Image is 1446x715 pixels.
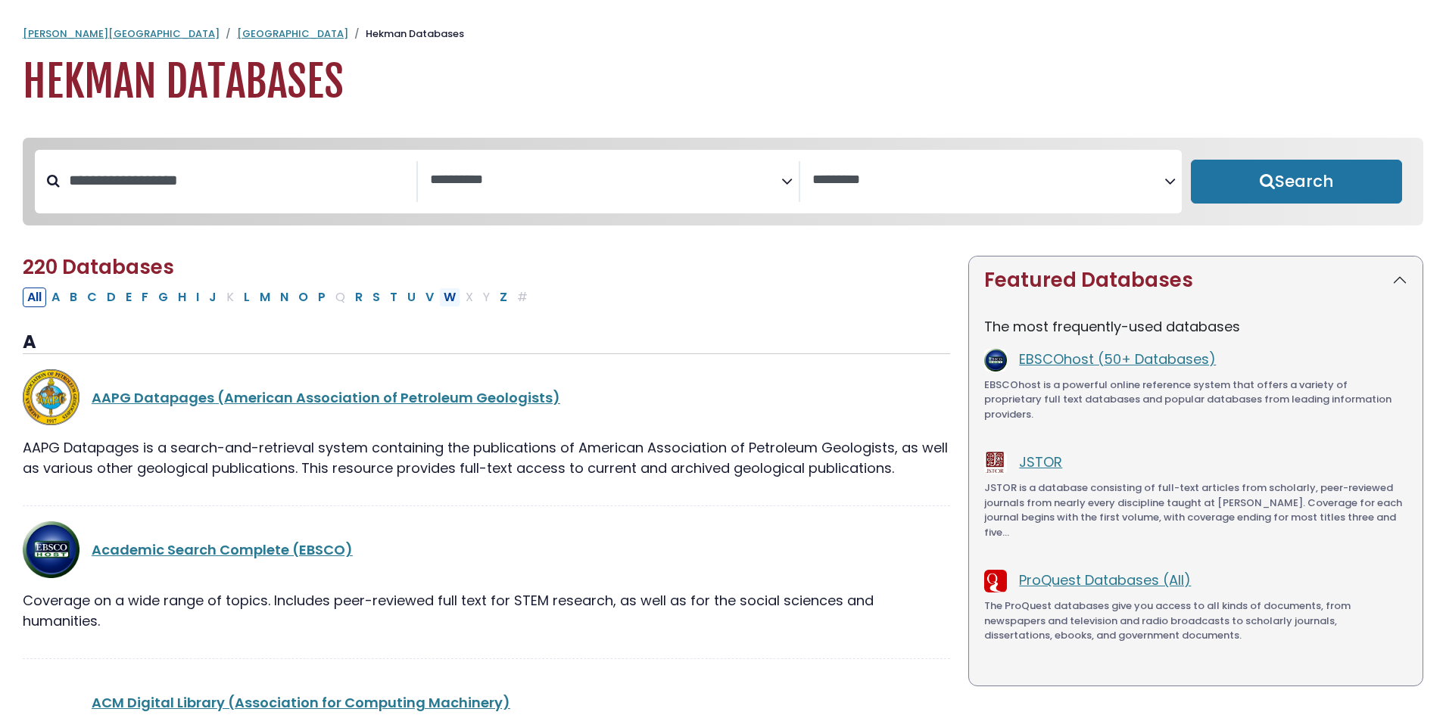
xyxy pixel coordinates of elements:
a: AAPG Datapages (American Association of Petroleum Geologists) [92,388,560,407]
button: Filter Results E [121,288,136,307]
button: Filter Results C [83,288,101,307]
button: Filter Results J [204,288,221,307]
a: ProQuest Databases (All) [1019,570,1191,589]
button: Filter Results B [65,288,82,307]
button: Filter Results P [313,288,330,307]
p: Coverage on a wide range of topics. Includes peer-reviewed full text for STEM research, as well a... [23,590,950,631]
span: 220 Databases [23,253,174,281]
p: The ProQuest databases give you access to all kinds of documents, from newspapers and television ... [984,598,1407,643]
p: The most frequently-used databases [984,316,1407,337]
button: Filter Results M [255,288,275,307]
button: Filter Results Z [495,288,512,307]
h1: Hekman Databases [23,57,1423,107]
button: Featured Databases [969,256,1423,304]
button: Submit for Search Results [1191,160,1402,204]
button: Filter Results O [294,288,313,307]
a: EBSCOhost (50+ Databases) [1019,350,1216,368]
button: Filter Results T [385,288,402,307]
button: Filter Results R [351,288,367,307]
div: Alpha-list to filter by first letter of database name [23,287,534,306]
p: AAPG Datapages is a search-and-retrieval system containing the publications of American Associati... [23,437,950,478]
a: [GEOGRAPHIC_DATA] [237,26,348,41]
button: Filter Results G [154,288,173,307]
button: Filter Results N [276,288,293,307]
nav: breadcrumb [23,26,1423,42]
li: Hekman Databases [348,26,464,42]
nav: Search filters [23,138,1423,225]
p: JSTOR is a database consisting of full-text articles from scholarly, peer-reviewed journals from ... [984,480,1407,539]
a: [PERSON_NAME][GEOGRAPHIC_DATA] [23,26,220,41]
h3: A [23,331,950,354]
button: Filter Results A [47,288,64,307]
button: Filter Results W [439,288,460,307]
textarea: Search [430,173,782,188]
button: Filter Results H [173,288,191,307]
input: Search database by title or keyword [60,168,416,193]
p: EBSCOhost is a powerful online reference system that offers a variety of proprietary full text da... [984,378,1407,422]
a: ACM Digital Library (Association for Computing Machinery) [92,693,510,712]
button: Filter Results I [192,288,204,307]
button: Filter Results L [239,288,254,307]
button: Filter Results U [403,288,420,307]
button: All [23,288,46,307]
button: Filter Results S [368,288,385,307]
button: Filter Results D [102,288,120,307]
button: Filter Results V [421,288,438,307]
a: JSTOR [1019,452,1062,471]
a: Academic Search Complete (EBSCO) [92,540,353,559]
textarea: Search [812,173,1164,188]
button: Filter Results F [137,288,153,307]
